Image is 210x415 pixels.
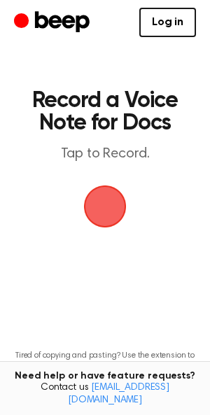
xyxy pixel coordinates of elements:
p: Tired of copying and pasting? Use the extension to automatically insert your recordings. [11,351,199,372]
p: Tap to Record. [25,146,185,163]
img: Beep Logo [84,185,126,227]
a: Log in [139,8,196,37]
a: [EMAIL_ADDRESS][DOMAIN_NAME] [68,383,169,405]
a: Beep [14,9,93,36]
span: Contact us [8,382,202,407]
h1: Record a Voice Note for Docs [25,90,185,134]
